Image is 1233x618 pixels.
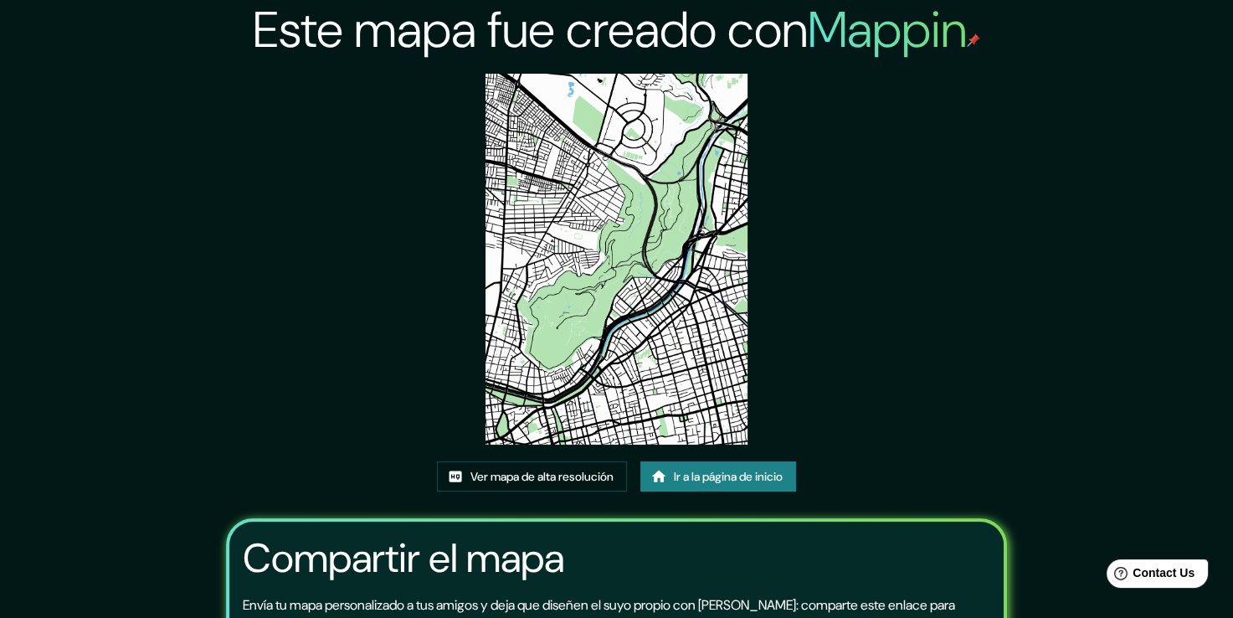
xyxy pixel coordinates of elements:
[485,74,748,445] img: created-map
[437,461,627,492] a: Ver mapa de alta resolución
[1084,553,1215,600] iframe: Help widget launcher
[470,466,614,487] font: Ver mapa de alta resolución
[674,466,783,487] font: Ir a la página de inicio
[640,461,796,492] a: Ir a la página de inicio
[967,33,980,47] img: mappin-pin
[243,535,564,582] h3: Compartir el mapa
